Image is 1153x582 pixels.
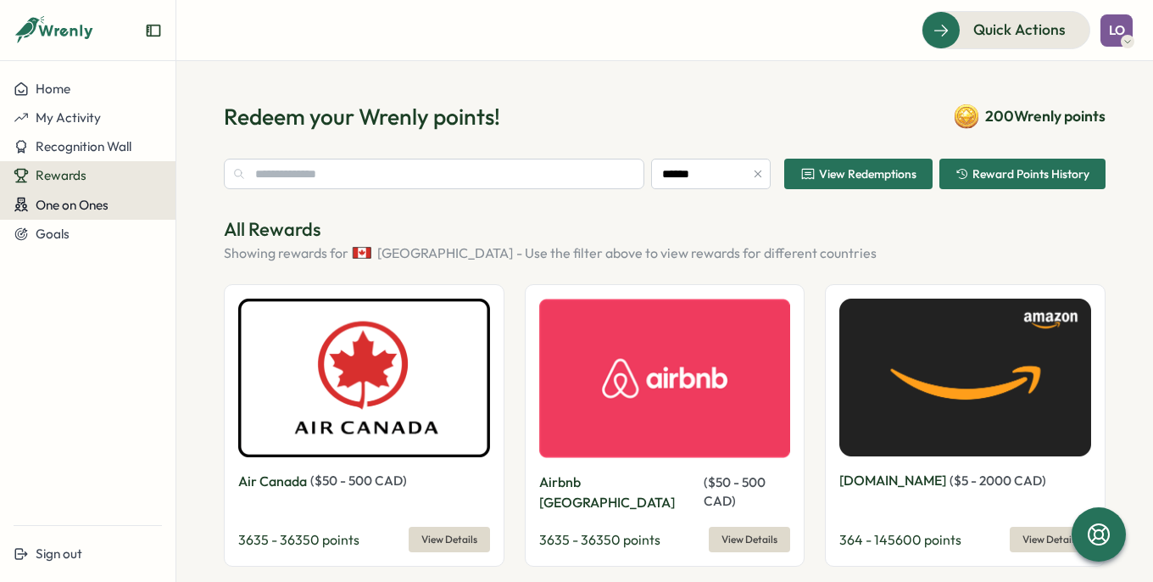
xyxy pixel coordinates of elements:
img: Canada [352,243,372,263]
button: View Details [709,527,790,552]
h1: Redeem your Wrenly points! [224,102,500,132]
span: 3635 - 36350 points [539,531,660,548]
span: ( $ 50 - 500 CAD ) [310,473,407,489]
span: Home [36,81,70,97]
p: Airbnb [GEOGRAPHIC_DATA] [539,472,700,514]
span: One on Ones [36,197,109,213]
span: ( $ 5 - 2000 CAD ) [950,473,1046,489]
p: [DOMAIN_NAME] [839,470,946,491]
span: [GEOGRAPHIC_DATA] [377,243,513,264]
span: - Use the filter above to view rewards for different countries [516,243,877,264]
span: View Redemptions [819,168,916,180]
span: Sign out [36,546,82,562]
span: Recognition Wall [36,138,131,154]
span: View Details [1022,528,1078,551]
img: Air Canada [238,299,490,457]
button: LO [1100,14,1133,47]
span: My Activity [36,109,101,126]
img: Amazon.ca [839,299,1091,457]
p: Air Canada [238,471,307,492]
button: View Details [409,527,490,552]
span: Goals [36,226,70,242]
span: Showing rewards for [224,243,348,264]
span: ( $ 50 - 500 CAD ) [704,474,766,509]
span: Quick Actions [973,19,1066,41]
button: View Details [1010,527,1091,552]
button: Quick Actions [922,11,1090,48]
span: Rewards [36,167,86,183]
img: Airbnb Canada [539,299,791,458]
button: View Redemptions [784,159,933,189]
span: LO [1109,23,1125,37]
span: View Details [421,528,477,551]
span: 200 Wrenly points [985,105,1106,127]
span: 3635 - 36350 points [238,531,359,548]
span: 364 - 145600 points [839,531,961,548]
span: Reward Points History [972,168,1089,180]
button: Expand sidebar [145,22,162,39]
p: All Rewards [224,216,1106,243]
span: View Details [721,528,777,551]
button: Reward Points History [939,159,1106,189]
